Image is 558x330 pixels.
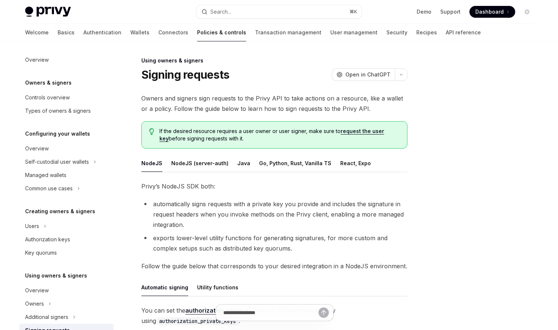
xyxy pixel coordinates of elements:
[210,7,231,16] div: Search...
[25,55,49,64] div: Overview
[141,181,407,191] span: Privy’s NodeJS SDK both:
[25,24,49,41] a: Welcome
[330,24,378,41] a: User management
[386,24,407,41] a: Security
[141,233,407,254] li: exports lower-level utility functions for generating signatures, for more custom and complex setu...
[149,128,154,135] svg: Tip
[19,104,114,118] a: Types of owners & signers
[25,78,72,87] h5: Owners & signers
[349,9,357,15] span: ⌘ K
[197,24,246,41] a: Policies & controls
[25,144,49,153] div: Overview
[19,284,114,297] a: Overview
[469,6,515,18] a: Dashboard
[19,169,114,182] a: Managed wallets
[130,24,149,41] a: Wallets
[440,8,461,16] a: Support
[416,24,437,41] a: Recipes
[158,24,188,41] a: Connectors
[19,142,114,155] a: Overview
[25,7,71,17] img: light logo
[237,154,250,172] button: Java
[255,24,321,41] a: Transaction management
[196,5,362,18] button: Search...⌘K
[25,184,73,193] div: Common use cases
[25,235,70,244] div: Authorization keys
[25,222,39,231] div: Users
[141,279,188,296] button: Automatic signing
[159,127,400,142] span: If the desired resource requires a user owner or user signer, make sure to before signing request...
[19,91,114,104] a: Controls overview
[141,154,162,172] button: NodeJS
[475,8,504,16] span: Dashboard
[25,286,49,295] div: Overview
[197,279,238,296] button: Utility functions
[25,171,66,180] div: Managed wallets
[25,299,44,308] div: Owners
[332,68,395,81] button: Open in ChatGPT
[141,93,407,114] span: Owners and signers sign requests to the Privy API to take actions on a resource, like a wallet or...
[340,154,371,172] button: React, Expo
[25,106,91,115] div: Types of owners & signers
[171,154,228,172] button: NodeJS (server-auth)
[25,271,87,280] h5: Using owners & signers
[25,207,95,216] h5: Creating owners & signers
[25,313,68,322] div: Additional signers
[345,71,390,78] span: Open in ChatGPT
[141,57,407,64] div: Using owners & signers
[141,261,407,271] span: Follow the guide below that corresponds to your desired integration in a NodeJS environment.
[19,233,114,246] a: Authorization keys
[83,24,121,41] a: Authentication
[25,157,89,166] div: Self-custodial user wallets
[58,24,75,41] a: Basics
[25,248,57,257] div: Key quorums
[141,199,407,230] li: automatically signs requests with a private key you provide and includes the signature in request...
[417,8,431,16] a: Demo
[19,246,114,259] a: Key quorums
[141,68,229,81] h1: Signing requests
[25,129,90,138] h5: Configuring your wallets
[521,6,533,18] button: Toggle dark mode
[259,154,331,172] button: Go, Python, Rust, Vanilla TS
[25,93,70,102] div: Controls overview
[19,53,114,67] a: Overview
[446,24,481,41] a: API reference
[318,307,329,318] button: Send message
